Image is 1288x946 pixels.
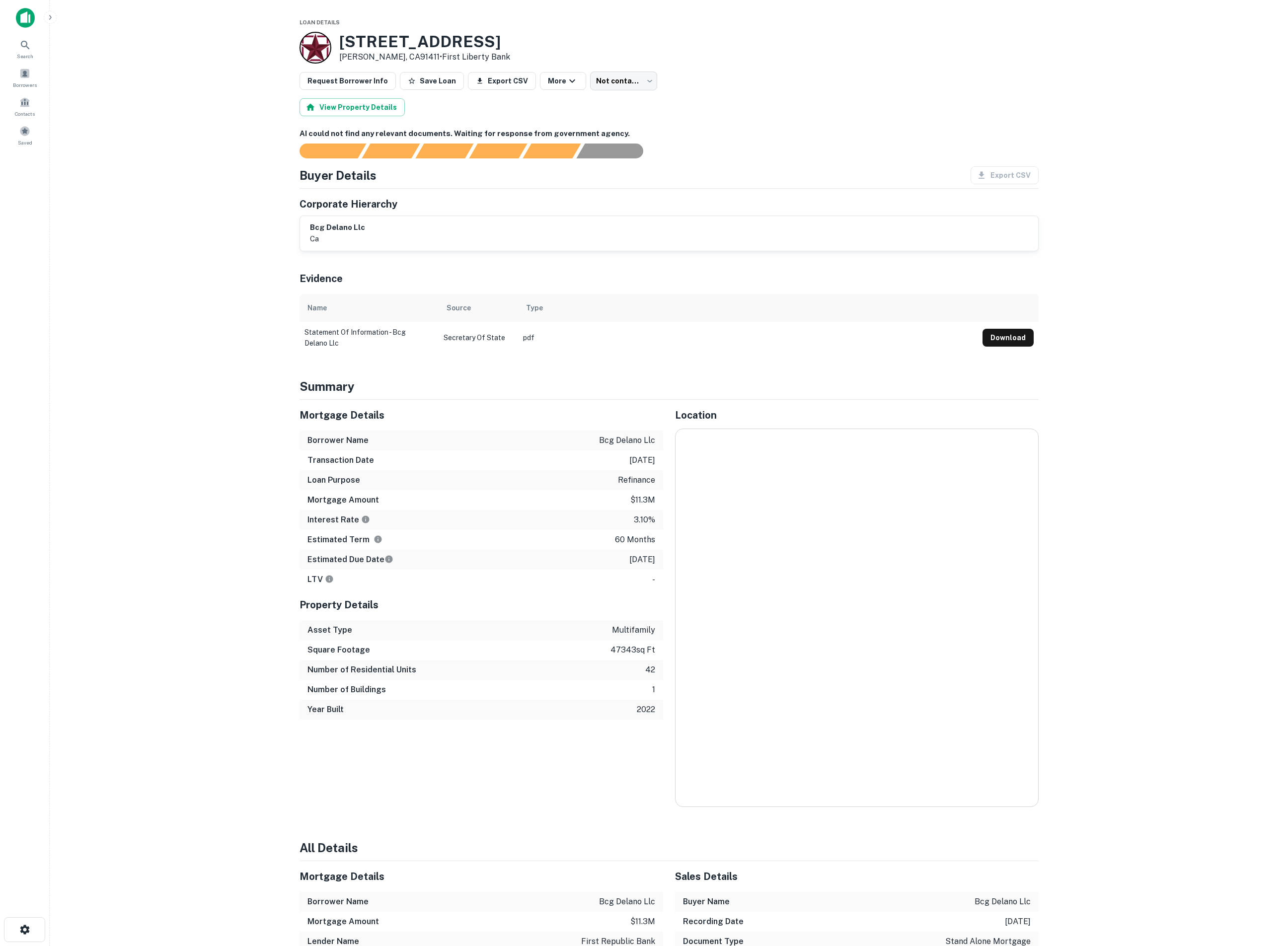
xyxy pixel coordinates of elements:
[615,534,655,546] p: 60 months
[645,664,655,676] p: 42
[339,51,510,63] p: [PERSON_NAME], CA91411 •
[652,574,655,585] p: -
[307,664,416,676] h6: Number of Residential Units
[307,574,334,585] h6: LTV
[310,222,365,233] h6: bcg delano llc
[300,408,663,423] h5: Mortgage Details
[439,322,518,354] td: Secretary of State
[400,72,464,90] button: Save Loan
[577,144,655,158] div: AI fulfillment process complete.
[307,454,374,466] h6: Transaction Date
[599,896,655,908] p: bcg delano llc
[469,144,527,158] div: Principals found, AI now looking for contact information...
[384,555,393,564] svg: Estimate is based on a standard schedule for this type of loan.
[300,597,663,612] h5: Property Details
[310,233,365,245] p: ca
[300,377,1039,395] h4: Summary
[300,839,1039,857] h4: All Details
[610,644,655,656] p: 47343 sq ft
[629,454,655,466] p: [DATE]
[630,916,655,928] p: $11.3m
[300,197,397,212] h5: Corporate Hierarchy
[300,72,396,90] button: Request Borrower Info
[415,144,473,158] div: Documents found, AI parsing details...
[439,294,518,322] th: Source
[612,624,655,636] p: multifamily
[518,322,978,354] td: pdf
[374,535,382,544] svg: Term is based on a standard schedule for this type of loan.
[15,110,35,118] span: Contacts
[599,435,655,446] p: bcg delano llc
[300,98,405,116] button: View Property Details
[307,514,370,526] h6: Interest Rate
[300,322,439,354] td: statement of information - bcg delano llc
[630,494,655,506] p: $11.3m
[300,19,340,25] span: Loan Details
[339,32,510,51] h3: [STREET_ADDRESS]
[526,302,543,314] div: Type
[307,916,379,928] h6: Mortgage Amount
[3,122,47,148] a: Saved
[683,916,744,928] h6: Recording Date
[518,294,978,322] th: Type
[362,144,420,158] div: Your request is received and processing...
[307,624,352,636] h6: Asset Type
[300,294,1039,354] div: scrollable content
[675,408,1039,423] h5: Location
[3,93,47,120] a: Contacts
[307,896,369,908] h6: Borrower Name
[307,435,369,446] h6: Borrower Name
[307,684,386,696] h6: Number of Buildings
[361,515,370,524] svg: The interest rates displayed on the website are for informational purposes only and may be report...
[307,534,382,546] h6: Estimated Term
[3,35,47,62] a: Search
[442,52,510,62] a: First Liberty Bank
[1005,916,1031,928] p: [DATE]
[16,8,35,28] img: capitalize-icon.png
[307,644,370,656] h6: Square Footage
[18,139,32,146] span: Saved
[300,166,377,184] h4: Buyer Details
[468,72,536,90] button: Export CSV
[288,144,362,158] div: Sending borrower request to AI...
[13,81,37,89] span: Borrowers
[637,704,655,716] p: 2022
[307,302,327,314] div: Name
[983,329,1034,347] button: Download
[300,869,663,884] h5: Mortgage Details
[975,896,1031,908] p: bcg delano llc
[300,128,1039,140] h6: AI could not find any relevant documents. Waiting for response from government agency.
[634,514,655,526] p: 3.10%
[629,554,655,566] p: [DATE]
[300,294,439,322] th: Name
[652,684,655,696] p: 1
[17,52,33,60] span: Search
[325,575,334,583] svg: LTVs displayed on the website are for informational purposes only and may be reported incorrectly...
[307,704,344,716] h6: Year Built
[1238,867,1288,914] iframe: Chat Widget
[300,271,343,286] h5: Evidence
[683,896,730,908] h6: Buyer Name
[540,72,586,90] button: More
[523,144,581,158] div: Principals found, still searching for contact information. This may take time...
[307,474,360,486] h6: Loan Purpose
[307,494,379,506] h6: Mortgage Amount
[618,474,655,486] p: refinance
[675,869,1039,884] h5: Sales Details
[307,554,393,566] h6: Estimated Due Date
[3,64,47,91] a: Borrowers
[447,302,471,314] div: Source
[590,72,657,90] div: Not contacted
